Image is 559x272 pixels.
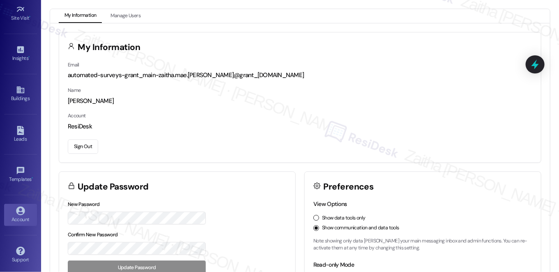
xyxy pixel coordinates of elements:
[78,183,149,191] h3: Update Password
[313,200,347,208] label: View Options
[78,43,140,52] h3: My Information
[30,14,31,20] span: •
[105,9,146,23] button: Manage Users
[322,224,399,232] label: Show communication and data tools
[28,54,30,60] span: •
[4,204,37,226] a: Account
[68,71,532,80] div: automated-surveys-grant_main-zaitha.mae.[PERSON_NAME]@grant_[DOMAIN_NAME]
[68,62,79,68] label: Email
[4,2,37,25] a: Site Visit •
[68,97,532,105] div: [PERSON_NAME]
[4,244,37,266] a: Support
[68,122,532,131] div: ResiDesk
[324,183,374,191] h3: Preferences
[313,238,532,252] p: Note: showing only data [PERSON_NAME] your main messaging inbox and admin functions. You can re-a...
[4,123,37,146] a: Leads
[68,201,100,208] label: New Password
[322,215,366,222] label: Show data tools only
[68,112,86,119] label: Account
[313,261,354,268] label: Read-only Mode
[4,164,37,186] a: Templates •
[4,43,37,65] a: Insights •
[4,83,37,105] a: Buildings
[68,231,118,238] label: Confirm New Password
[68,87,81,94] label: Name
[32,175,33,181] span: •
[68,139,98,154] button: Sign Out
[59,9,102,23] button: My Information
